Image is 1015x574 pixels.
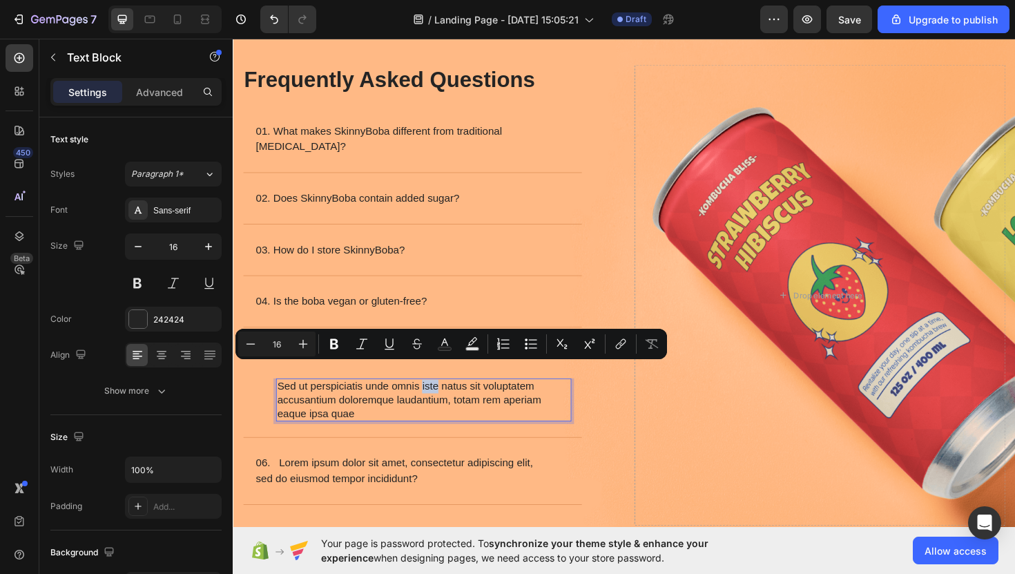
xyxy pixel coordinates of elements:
[136,85,183,99] p: Advanced
[826,6,872,33] button: Save
[50,544,117,562] div: Background
[153,501,218,513] div: Add...
[434,12,579,27] span: Landing Page - [DATE] 15:05:21
[50,500,82,513] div: Padding
[878,6,1009,33] button: Upgrade to publish
[68,85,107,99] p: Settings
[126,457,221,482] input: Auto
[90,11,97,28] p: 7
[104,384,168,398] div: Show more
[13,147,33,158] div: 450
[50,168,75,180] div: Styles
[50,428,87,447] div: Size
[6,6,103,33] button: 7
[913,537,998,564] button: Allow access
[50,204,68,216] div: Font
[260,6,316,33] div: Undo/Redo
[321,537,708,564] span: synchronize your theme style & enhance your experience
[50,237,87,256] div: Size
[594,268,667,279] div: Drop element here
[838,14,861,26] span: Save
[925,544,987,558] span: Allow access
[233,37,1015,528] iframe: Design area
[125,162,222,186] button: Paragraph 1*
[50,463,73,476] div: Width
[153,314,218,326] div: 242424
[50,346,89,365] div: Align
[153,204,218,217] div: Sans-serif
[67,49,184,66] p: Text Block
[889,12,998,27] div: Upgrade to publish
[428,12,432,27] span: /
[50,379,222,403] button: Show more
[50,313,72,325] div: Color
[50,133,88,146] div: Text style
[968,506,1001,539] div: Open Intercom Messenger
[626,13,646,26] span: Draft
[10,253,33,264] div: Beta
[131,168,184,180] span: Paragraph 1*
[321,536,762,565] span: Your page is password protected. To when designing pages, we need access to your store password.
[235,329,667,359] div: Editor contextual toolbar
